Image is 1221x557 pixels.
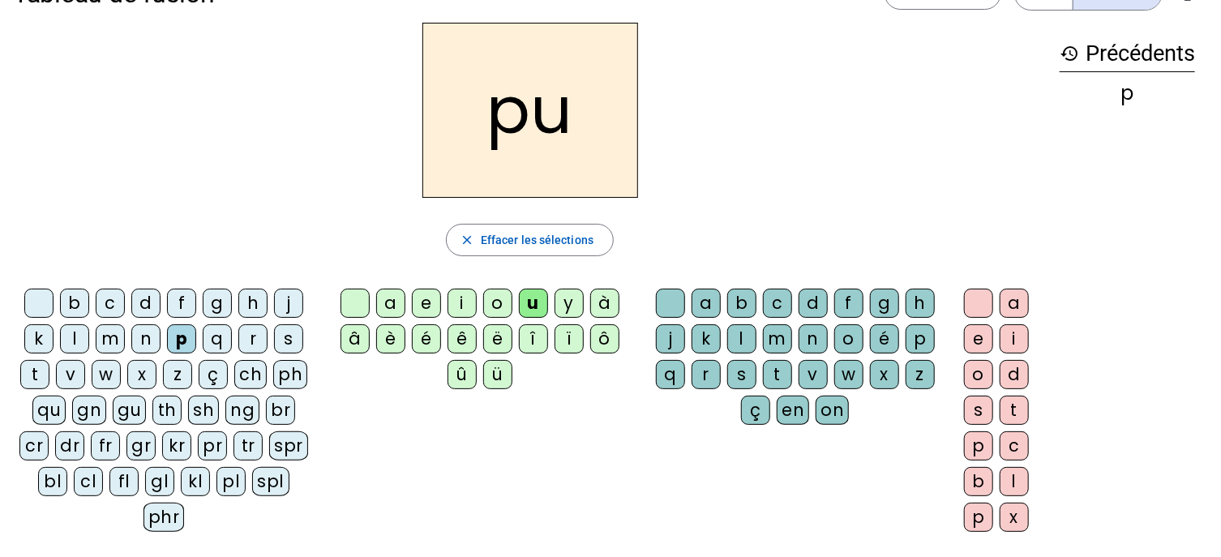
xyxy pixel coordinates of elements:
div: s [274,324,303,353]
div: t [1000,396,1029,425]
div: j [656,324,685,353]
div: j [274,289,303,318]
div: k [24,324,54,353]
div: fr [91,431,120,461]
div: i [1000,324,1029,353]
div: v [56,360,85,389]
div: bl [38,467,67,496]
div: x [870,360,899,389]
div: ph [273,360,307,389]
div: r [238,324,268,353]
div: é [870,324,899,353]
div: n [131,324,161,353]
div: phr [144,503,185,532]
mat-icon: history [1060,44,1079,63]
div: q [656,360,685,389]
div: d [131,289,161,318]
div: p [906,324,935,353]
div: û [448,360,477,389]
div: e [412,289,441,318]
div: c [1000,431,1029,461]
div: sh [188,396,219,425]
div: p [1060,84,1195,103]
div: ô [590,324,619,353]
div: kr [162,431,191,461]
div: ê [448,324,477,353]
div: p [964,431,993,461]
div: a [1000,289,1029,318]
mat-icon: close [460,233,474,247]
div: à [590,289,619,318]
div: fl [109,467,139,496]
div: a [692,289,721,318]
div: kl [181,467,210,496]
div: c [96,289,125,318]
button: Effacer les sélections [446,224,614,256]
div: x [1000,503,1029,532]
h2: pu [422,23,638,198]
div: h [906,289,935,318]
div: l [727,324,756,353]
div: o [483,289,512,318]
div: c [763,289,792,318]
div: gl [145,467,174,496]
div: l [1000,467,1029,496]
div: b [964,467,993,496]
div: f [834,289,863,318]
div: n [799,324,828,353]
div: dr [55,431,84,461]
div: t [20,360,49,389]
div: q [203,324,232,353]
div: tr [233,431,263,461]
div: o [834,324,863,353]
div: o [964,360,993,389]
div: h [238,289,268,318]
div: z [163,360,192,389]
div: br [266,396,295,425]
div: m [96,324,125,353]
div: spl [252,467,289,496]
div: b [727,289,756,318]
div: d [799,289,828,318]
div: ng [225,396,259,425]
div: t [763,360,792,389]
div: g [203,289,232,318]
div: z [906,360,935,389]
div: w [92,360,121,389]
div: ç [199,360,228,389]
div: g [870,289,899,318]
div: l [60,324,89,353]
div: r [692,360,721,389]
div: pr [198,431,227,461]
div: u [519,289,548,318]
div: x [127,360,156,389]
div: i [448,289,477,318]
div: d [1000,360,1029,389]
div: â [341,324,370,353]
div: b [60,289,89,318]
div: gr [126,431,156,461]
div: spr [269,431,308,461]
div: qu [32,396,66,425]
span: Effacer les sélections [481,230,593,250]
div: p [167,324,196,353]
div: ü [483,360,512,389]
div: è [376,324,405,353]
div: î [519,324,548,353]
div: on [816,396,849,425]
div: y [555,289,584,318]
div: k [692,324,721,353]
div: ë [483,324,512,353]
div: é [412,324,441,353]
div: ch [234,360,267,389]
div: f [167,289,196,318]
div: pl [216,467,246,496]
div: e [964,324,993,353]
div: m [763,324,792,353]
div: w [834,360,863,389]
div: s [727,360,756,389]
div: en [777,396,809,425]
div: p [964,503,993,532]
div: gu [113,396,146,425]
div: gn [72,396,106,425]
